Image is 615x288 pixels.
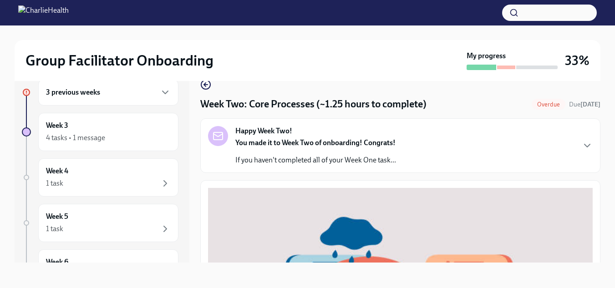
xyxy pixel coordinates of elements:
[46,166,68,176] h6: Week 4
[235,126,292,136] strong: Happy Week Two!
[38,79,178,106] div: 3 previous weeks
[200,97,427,111] h4: Week Two: Core Processes (~1.25 hours to complete)
[25,51,213,70] h2: Group Facilitator Onboarding
[22,249,178,288] a: Week 6
[46,133,105,143] div: 4 tasks • 1 message
[22,113,178,151] a: Week 34 tasks • 1 message
[46,87,100,97] h6: 3 previous weeks
[569,100,600,109] span: September 8th, 2025 10:00
[46,224,63,234] div: 1 task
[46,212,68,222] h6: Week 5
[580,101,600,108] strong: [DATE]
[569,101,600,108] span: Due
[235,138,396,147] strong: You made it to Week Two of onboarding! Congrats!
[565,52,590,69] h3: 33%
[46,121,68,131] h6: Week 3
[22,204,178,242] a: Week 51 task
[532,101,565,108] span: Overdue
[22,158,178,197] a: Week 41 task
[46,257,68,267] h6: Week 6
[235,155,396,165] p: If you haven't completed all of your Week One task...
[467,51,506,61] strong: My progress
[46,178,63,188] div: 1 task
[18,5,69,20] img: CharlieHealth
